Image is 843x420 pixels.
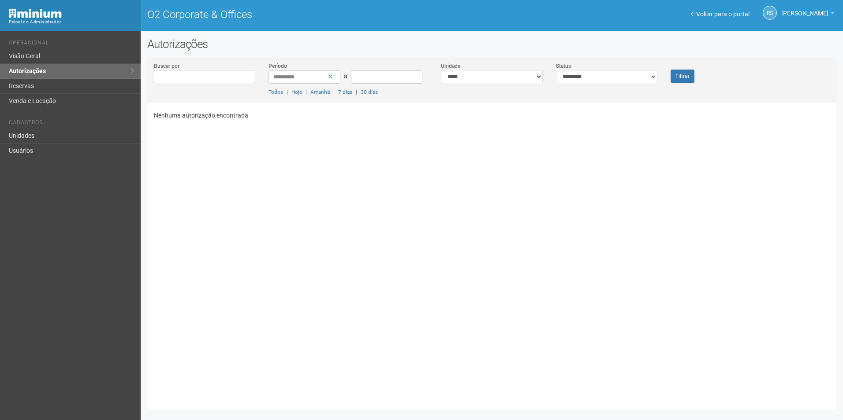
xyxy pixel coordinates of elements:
[9,40,134,49] li: Operacional
[344,73,347,80] span: a
[154,111,830,119] p: Nenhuma autorização encontrada
[338,89,352,95] a: 7 dias
[9,18,134,26] div: Painel do Administrador
[671,70,694,83] button: Filtrar
[287,89,288,95] span: |
[781,11,834,18] a: [PERSON_NAME]
[556,62,571,70] label: Status
[269,62,287,70] label: Período
[269,89,283,95] a: Todos
[310,89,330,95] a: Amanhã
[9,119,134,129] li: Cadastros
[691,11,750,18] a: Voltar para o portal
[147,37,836,51] h2: Autorizações
[333,89,335,95] span: |
[154,62,179,70] label: Buscar por
[763,6,777,20] a: RS
[356,89,357,95] span: |
[781,1,828,17] span: Rayssa Soares Ribeiro
[441,62,460,70] label: Unidade
[361,89,378,95] a: 30 dias
[9,9,62,18] img: Minium
[306,89,307,95] span: |
[147,9,485,20] h1: O2 Corporate & Offices
[291,89,302,95] a: Hoje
